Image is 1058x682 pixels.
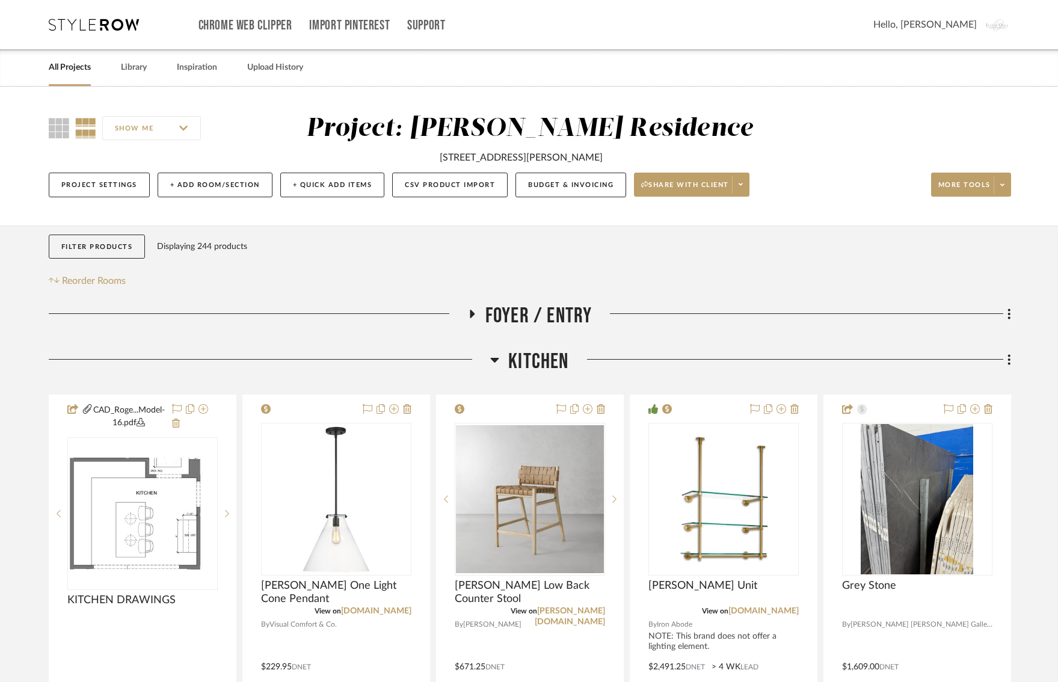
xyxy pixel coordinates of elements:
span: Grey Stone [842,579,896,592]
span: [PERSON_NAME] [PERSON_NAME] Gallery [850,619,992,630]
span: KITCHEN DRAWINGS [67,594,176,607]
div: [STREET_ADDRESS][PERSON_NAME] [440,150,603,165]
span: More tools [938,180,991,198]
a: Library [121,60,147,76]
span: Iron Abode [657,619,692,630]
a: Upload History [247,60,303,76]
button: + Add Room/Section [158,173,272,197]
span: [PERSON_NAME] [463,619,521,630]
button: CSV Product Import [392,173,508,197]
a: Support [407,20,445,31]
span: Foyer / Entry [485,303,592,329]
span: View on [511,607,537,615]
button: Budget & Invoicing [515,173,626,197]
button: + Quick Add Items [280,173,385,197]
a: [PERSON_NAME][DOMAIN_NAME] [535,607,605,626]
span: Hello, [PERSON_NAME] [873,17,977,32]
img: avatar [986,12,1011,37]
span: Reorder Rooms [62,274,126,288]
a: [DOMAIN_NAME] [728,607,799,615]
span: Visual Comfort & Co. [269,619,337,630]
img: Stratton Low Back Counter Stool [456,425,604,573]
button: Share with client [634,173,749,197]
span: [PERSON_NAME] One Light Cone Pendant [261,579,411,606]
a: Chrome Web Clipper [198,20,292,31]
a: Import Pinterest [309,20,390,31]
button: More tools [931,173,1011,197]
span: [PERSON_NAME] Unit [648,579,757,592]
button: Reorder Rooms [49,274,126,288]
span: Share with client [641,180,729,198]
img: Grey Stone [861,424,974,574]
img: Kate One Light Cone Pendant [262,425,410,573]
img: Leo Shelving Unit [650,425,798,573]
button: CAD_Roge...Model-16.pdf [93,402,165,431]
span: View on [702,607,728,615]
a: Inspiration [177,60,217,76]
button: Project Settings [49,173,150,197]
a: [DOMAIN_NAME] [341,607,411,615]
div: Project: [PERSON_NAME] Residence [306,116,753,141]
span: Kitchen [508,349,568,375]
span: By [455,619,463,630]
span: By [842,619,850,630]
span: By [648,619,657,630]
span: View on [315,607,341,615]
button: Filter Products [49,235,146,259]
a: All Projects [49,60,91,76]
span: By [261,619,269,630]
img: KITCHEN DRAWINGS [69,456,217,571]
div: Displaying 244 products [157,235,247,259]
span: [PERSON_NAME] Low Back Counter Stool [455,579,605,606]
